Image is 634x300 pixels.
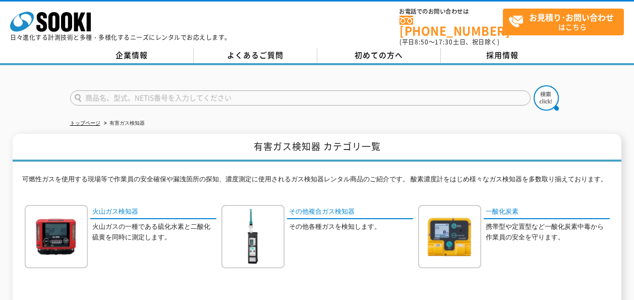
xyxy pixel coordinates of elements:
span: 17:30 [435,37,453,46]
img: その他複合ガス検知器 [221,205,284,268]
a: 火山ガス検知器 [90,205,216,220]
span: 8:50 [415,37,429,46]
strong: お見積り･お問い合わせ [529,11,614,23]
input: 商品名、型式、NETIS番号を入力してください [70,90,531,106]
a: トップページ [70,120,100,126]
a: [PHONE_NUMBER] [399,16,503,36]
span: 初めての方へ [355,49,403,61]
a: 企業情報 [70,48,194,63]
h1: 有害ガス検知器 カテゴリ一覧 [13,134,621,162]
a: 一酸化炭素 [484,205,610,220]
a: 初めての方へ [317,48,441,63]
p: 火山ガスの一種である硫化水素と二酸化硫黄を同時に測定します。 [92,222,216,243]
li: 有害ガス検知器 [102,118,145,129]
a: お見積り･お問い合わせはこちら [503,9,624,35]
a: 採用情報 [441,48,564,63]
span: はこちら [508,9,623,34]
img: 一酸化炭素 [418,205,481,268]
p: 日々進化する計測技術と多種・多様化するニーズにレンタルでお応えします。 [10,34,231,40]
span: (平日 ～ 土日、祝日除く) [399,37,499,46]
span: お電話でのお問い合わせは [399,9,503,15]
img: btn_search.png [534,85,559,111]
img: 火山ガス検知器 [25,205,88,268]
a: その他複合ガス検知器 [287,205,413,220]
p: 可燃性ガスを使用する現場等で作業員の安全確保や漏洩箇所の探知、濃度測定に使用されるガス検知器レンタル商品のご紹介です。 酸素濃度計をはじめ様々なガス検知器を多数取り揃えております。 [22,174,612,190]
a: よくあるご質問 [194,48,317,63]
p: 携帯型や定置型など一酸化炭素中毒から作業員の安全を守ります。 [486,222,610,243]
p: その他各種ガスを検知します。 [289,222,413,232]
